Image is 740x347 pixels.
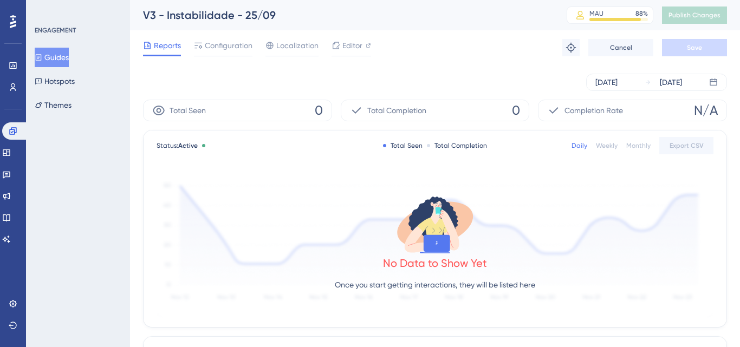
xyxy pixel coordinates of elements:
[157,141,198,150] span: Status:
[35,26,76,35] div: ENGAGEMENT
[276,39,319,52] span: Localization
[143,8,540,23] div: V3 - Instabilidade - 25/09
[367,104,426,117] span: Total Completion
[588,39,653,56] button: Cancel
[610,43,632,52] span: Cancel
[626,141,651,150] div: Monthly
[315,102,323,119] span: 0
[35,48,69,67] button: Guides
[178,142,198,149] span: Active
[335,278,535,291] p: Once you start getting interactions, they will be listed here
[205,39,252,52] span: Configuration
[383,256,487,271] div: No Data to Show Yet
[670,141,704,150] span: Export CSV
[660,76,682,89] div: [DATE]
[687,43,702,52] span: Save
[668,11,720,19] span: Publish Changes
[35,95,72,115] button: Themes
[662,39,727,56] button: Save
[512,102,520,119] span: 0
[383,141,423,150] div: Total Seen
[342,39,362,52] span: Editor
[35,71,75,91] button: Hotspots
[170,104,206,117] span: Total Seen
[564,104,623,117] span: Completion Rate
[662,6,727,24] button: Publish Changes
[635,9,648,18] div: 88 %
[154,39,181,52] span: Reports
[595,76,618,89] div: [DATE]
[572,141,587,150] div: Daily
[596,141,618,150] div: Weekly
[694,102,718,119] span: N/A
[589,9,603,18] div: MAU
[659,137,713,154] button: Export CSV
[427,141,487,150] div: Total Completion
